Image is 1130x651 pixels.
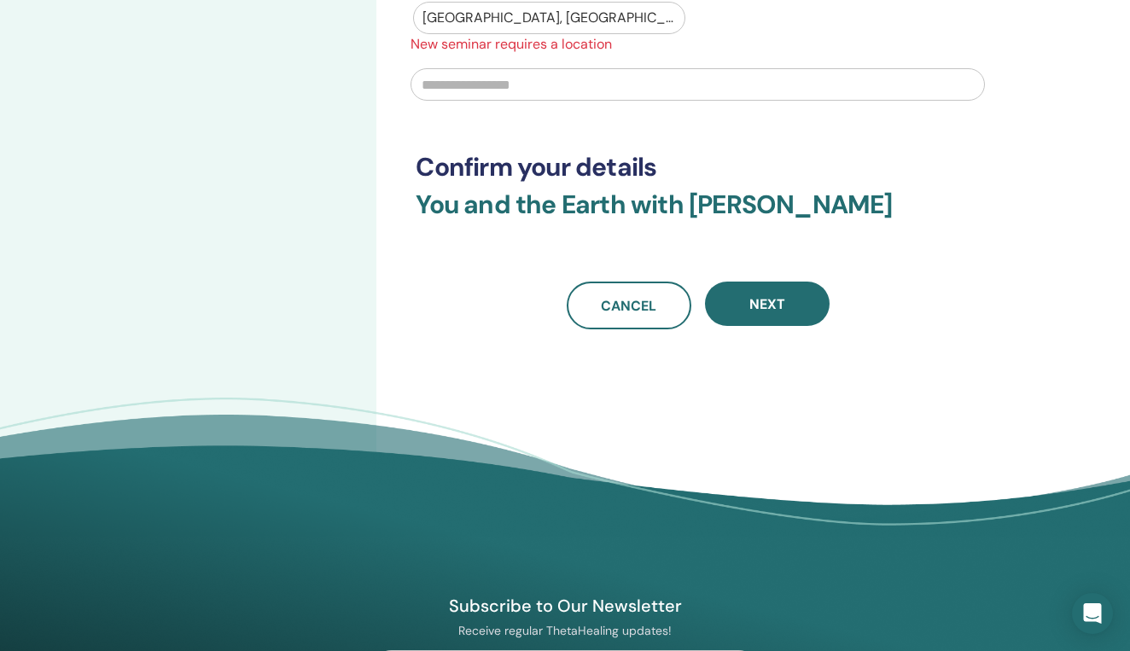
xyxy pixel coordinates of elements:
div: Open Intercom Messenger [1072,593,1113,634]
button: Next [705,282,830,326]
p: Receive regular ThetaHealing updates! [368,623,762,638]
span: New seminar requires a location [400,34,995,55]
h3: You and the Earth with [PERSON_NAME] [416,189,980,241]
h4: Subscribe to Our Newsletter [368,595,762,617]
a: Cancel [567,282,691,329]
span: Next [749,295,785,313]
span: Cancel [601,297,656,315]
h3: Confirm your details [416,152,980,183]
